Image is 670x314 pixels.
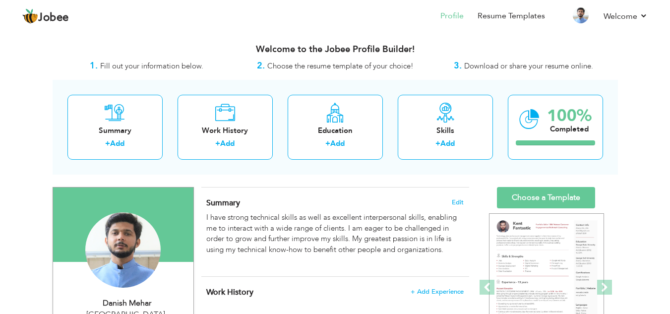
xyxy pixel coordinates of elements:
strong: 3. [454,60,462,72]
span: Fill out your information below. [100,61,203,71]
img: jobee.io [22,8,38,24]
span: Download or share your resume online. [464,61,593,71]
label: + [215,138,220,149]
span: Work History [206,287,253,298]
label: + [325,138,330,149]
a: Add [330,138,345,148]
span: Edit [452,199,464,206]
strong: 2. [257,60,265,72]
label: + [435,138,440,149]
img: Profile Img [573,7,589,23]
div: Summary [75,126,155,136]
a: Choose a Template [497,187,595,208]
a: Profile [440,10,464,22]
div: Skills [406,126,485,136]
div: Completed [547,124,592,134]
div: Work History [185,126,265,136]
div: I have strong technical skills as well as excellent interpersonal skills, enabling me to interact... [206,212,463,265]
a: Resume Templates [478,10,545,22]
span: Summary [206,197,240,208]
label: + [105,138,110,149]
h4: This helps to show the companies you have worked for. [206,287,463,297]
a: Jobee [22,8,69,24]
a: Add [220,138,235,148]
a: Add [110,138,124,148]
span: + Add Experience [411,288,464,295]
h3: Welcome to the Jobee Profile Builder! [53,45,618,55]
a: Add [440,138,455,148]
div: Education [296,126,375,136]
h4: Adding a summary is a quick and easy way to highlight your experience and interests. [206,198,463,208]
span: Jobee [38,12,69,23]
img: Danish Mehar [85,212,161,288]
a: Welcome [604,10,648,22]
span: Choose the resume template of your choice! [267,61,414,71]
strong: 1. [90,60,98,72]
div: 100% [547,108,592,124]
div: Danish Mehar [61,298,193,309]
